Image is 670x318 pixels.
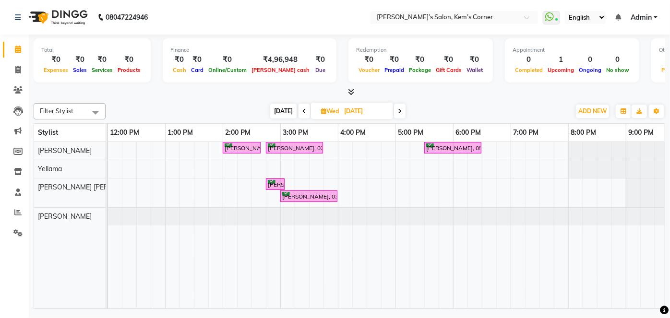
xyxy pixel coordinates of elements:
[433,67,464,73] span: Gift Cards
[115,54,143,65] div: ₹0
[71,54,89,65] div: ₹0
[249,54,312,65] div: ₹4,96,948
[396,126,426,140] a: 5:00 PM
[545,54,576,65] div: 1
[464,67,485,73] span: Wallet
[338,126,369,140] a: 4:00 PM
[38,165,62,173] span: Yellama
[89,67,115,73] span: Services
[108,126,142,140] a: 12:00 PM
[341,104,389,118] input: 2025-09-03
[38,183,147,191] span: [PERSON_NAME] [PERSON_NAME]
[223,126,253,140] a: 2:00 PM
[270,104,297,118] span: [DATE]
[206,67,249,73] span: Online/Custom
[206,54,249,65] div: ₹0
[356,54,382,65] div: ₹0
[454,126,484,140] a: 6:00 PM
[545,67,576,73] span: Upcoming
[267,180,284,189] div: [PERSON_NAME], 02:45 PM-03:05 PM, Men's [PERSON_NAME]
[433,54,464,65] div: ₹0
[224,143,260,153] div: [PERSON_NAME], 02:00 PM-02:40 PM, Haircut - [DEMOGRAPHIC_DATA] Hair Cut ([PERSON_NAME])
[106,4,148,31] b: 08047224946
[513,46,632,54] div: Appointment
[513,67,545,73] span: Completed
[170,54,189,65] div: ₹0
[604,67,632,73] span: No show
[115,67,143,73] span: Products
[425,143,480,153] div: [PERSON_NAME], 05:30 PM-06:30 PM, Hairwash with blowdry - Waist Length
[407,67,433,73] span: Package
[38,146,92,155] span: [PERSON_NAME]
[319,107,341,115] span: Wed
[281,192,336,201] div: [PERSON_NAME], 03:00 PM-04:00 PM, Pedicure - Signature
[513,54,545,65] div: 0
[576,105,609,118] button: ADD NEW
[38,128,58,137] span: Stylist
[41,46,143,54] div: Total
[578,107,607,115] span: ADD NEW
[576,54,604,65] div: 0
[356,46,485,54] div: Redemption
[24,4,90,31] img: logo
[166,126,196,140] a: 1:00 PM
[38,212,92,221] span: [PERSON_NAME]
[249,67,312,73] span: [PERSON_NAME] cash
[569,126,599,140] a: 8:00 PM
[170,46,329,54] div: Finance
[511,126,541,140] a: 7:00 PM
[464,54,485,65] div: ₹0
[626,126,657,140] a: 9:00 PM
[41,54,71,65] div: ₹0
[71,67,89,73] span: Sales
[281,126,311,140] a: 3:00 PM
[407,54,433,65] div: ₹0
[189,67,206,73] span: Card
[382,67,407,73] span: Prepaid
[356,67,382,73] span: Voucher
[313,67,328,73] span: Due
[267,143,322,153] div: [PERSON_NAME], 02:45 PM-03:45 PM, Global - Inoa - Men's global color
[604,54,632,65] div: 0
[382,54,407,65] div: ₹0
[631,12,652,23] span: Admin
[41,67,71,73] span: Expenses
[312,54,329,65] div: ₹0
[189,54,206,65] div: ₹0
[89,54,115,65] div: ₹0
[576,67,604,73] span: Ongoing
[170,67,189,73] span: Cash
[40,107,73,115] span: Filter Stylist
